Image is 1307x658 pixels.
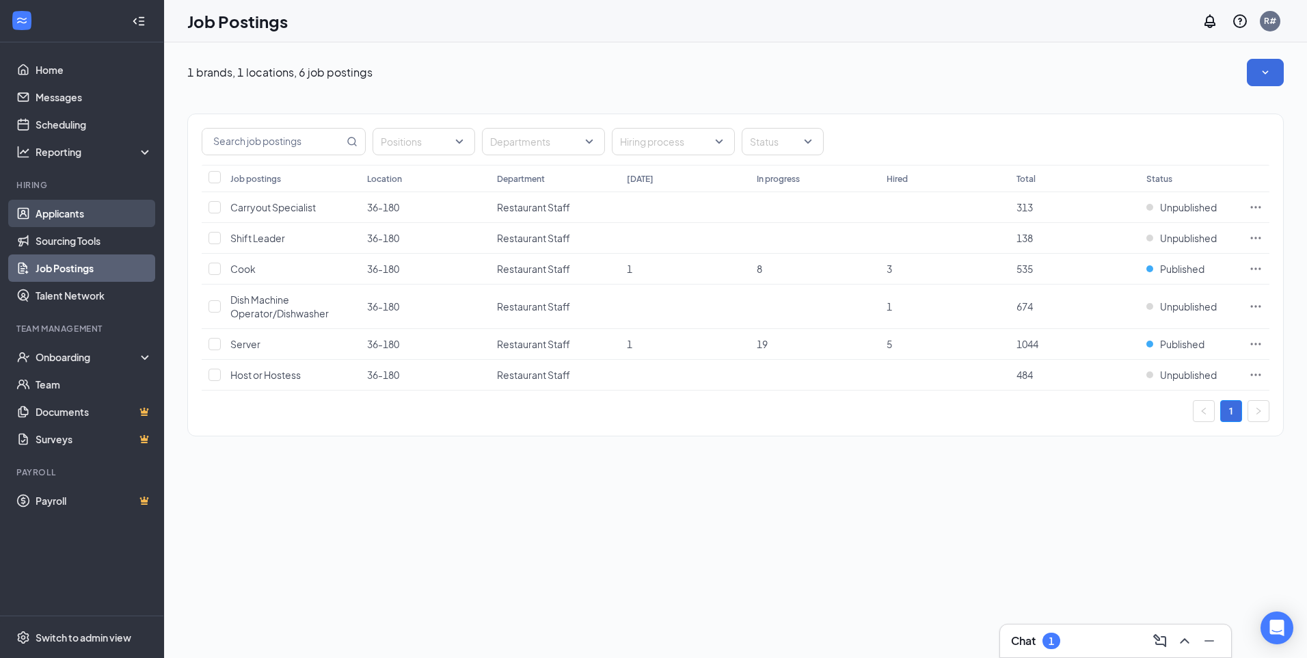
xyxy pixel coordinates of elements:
a: Sourcing Tools [36,227,152,254]
div: Onboarding [36,350,141,364]
a: PayrollCrown [36,487,152,514]
span: 1 [627,338,632,350]
svg: Ellipses [1249,337,1263,351]
th: Status [1140,165,1242,192]
li: 1 [1220,400,1242,422]
svg: Ellipses [1249,368,1263,382]
th: Total [1010,165,1140,192]
span: 1 [627,263,632,275]
button: Minimize [1198,630,1220,652]
li: Next Page [1248,400,1269,422]
td: Restaurant Staff [490,192,620,223]
input: Search job postings [202,129,344,155]
span: Restaurant Staff [497,369,570,381]
td: 36-180 [360,329,490,360]
svg: QuestionInfo [1232,13,1248,29]
span: 1044 [1016,338,1038,350]
td: Restaurant Staff [490,254,620,285]
h1: Job Postings [187,10,288,33]
svg: Minimize [1201,633,1217,649]
span: 5 [887,338,892,350]
th: Hired [880,165,1010,192]
span: Published [1160,337,1204,351]
span: Dish Machine Operator/Dishwasher [230,293,329,319]
span: Host or Hostess [230,369,301,381]
svg: Notifications [1202,13,1218,29]
svg: UserCheck [16,350,30,364]
div: Department [497,173,545,185]
button: left [1193,400,1215,422]
a: Team [36,371,152,398]
span: 674 [1016,300,1033,313]
svg: Collapse [132,14,146,28]
a: 1 [1221,401,1241,421]
a: SurveysCrown [36,425,152,453]
th: [DATE] [620,165,750,192]
a: Home [36,56,152,83]
div: 1 [1049,635,1054,647]
span: 138 [1016,232,1033,244]
span: Restaurant Staff [497,338,570,350]
svg: Settings [16,631,30,644]
div: Payroll [16,466,150,478]
span: Unpublished [1160,231,1217,245]
div: Switch to admin view [36,631,131,644]
span: 36-180 [367,201,399,213]
td: 36-180 [360,192,490,223]
td: Restaurant Staff [490,360,620,391]
span: Restaurant Staff [497,232,570,244]
span: 8 [757,263,762,275]
button: right [1248,400,1269,422]
td: 36-180 [360,285,490,329]
a: Applicants [36,200,152,227]
span: 484 [1016,369,1033,381]
h3: Chat [1011,633,1036,648]
span: Published [1160,262,1204,276]
svg: Ellipses [1249,300,1263,313]
a: Messages [36,83,152,111]
th: In progress [750,165,880,192]
span: 36-180 [367,300,399,313]
svg: WorkstreamLogo [15,14,29,27]
button: ChevronUp [1174,630,1196,652]
span: 313 [1016,201,1033,213]
span: Carryout Specialist [230,201,316,213]
div: Hiring [16,179,150,191]
svg: SmallChevronDown [1258,66,1272,79]
span: Unpublished [1160,368,1217,382]
span: Unpublished [1160,200,1217,214]
span: 535 [1016,263,1033,275]
svg: Ellipses [1249,200,1263,214]
span: Cook [230,263,256,275]
svg: Analysis [16,145,30,159]
span: Server [230,338,260,350]
svg: Ellipses [1249,231,1263,245]
td: Restaurant Staff [490,285,620,329]
button: ComposeMessage [1149,630,1171,652]
span: 36-180 [367,338,399,350]
div: Reporting [36,145,153,159]
svg: ChevronUp [1176,633,1193,649]
td: 36-180 [360,254,490,285]
button: SmallChevronDown [1247,59,1284,86]
svg: MagnifyingGlass [347,136,358,147]
span: right [1254,407,1263,415]
a: DocumentsCrown [36,398,152,425]
span: left [1200,407,1208,415]
a: Talent Network [36,282,152,309]
div: Team Management [16,323,150,334]
svg: Ellipses [1249,262,1263,276]
li: Previous Page [1193,400,1215,422]
p: 1 brands, 1 locations, 6 job postings [187,65,373,80]
span: 19 [757,338,768,350]
svg: ComposeMessage [1152,633,1168,649]
div: R# [1264,15,1276,27]
span: Restaurant Staff [497,201,570,213]
td: 36-180 [360,223,490,254]
span: 36-180 [367,369,399,381]
span: 36-180 [367,232,399,244]
span: Shift Leader [230,232,285,244]
span: 1 [887,300,892,313]
span: 3 [887,263,892,275]
span: Restaurant Staff [497,300,570,313]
